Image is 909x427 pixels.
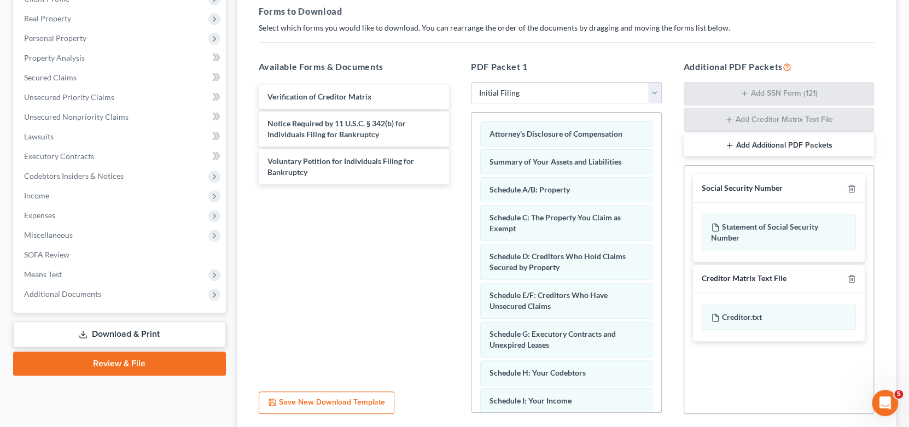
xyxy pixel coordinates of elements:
[259,60,450,73] h5: Available Forms & Documents
[24,171,124,180] span: Codebtors Insiders & Notices
[490,213,621,233] span: Schedule C: The Property You Claim as Exempt
[267,92,372,101] span: Verification of Creditor Matrix
[267,119,406,139] span: Notice Required by 11 U.S.C. § 342(b) for Individuals Filing for Bankruptcy
[15,48,226,68] a: Property Analysis
[24,289,101,299] span: Additional Documents
[702,183,783,194] div: Social Security Number
[13,352,226,376] a: Review & File
[24,14,71,23] span: Real Property
[684,134,875,157] button: Add Additional PDF Packets
[24,112,129,121] span: Unsecured Nonpriority Claims
[24,92,114,102] span: Unsecured Priority Claims
[15,245,226,265] a: SOFA Review
[490,368,586,377] span: Schedule H: Your Codebtors
[259,391,394,414] button: Save New Download Template
[13,321,226,347] a: Download & Print
[490,251,626,272] span: Schedule D: Creditors Who Hold Claims Secured by Property
[259,5,875,18] h5: Forms to Download
[24,151,94,161] span: Executory Contracts
[872,390,898,416] iframe: Intercom live chat
[15,87,226,107] a: Unsecured Priority Claims
[490,157,621,166] span: Summary of Your Assets and Liabilities
[490,185,570,194] span: Schedule A/B: Property
[471,60,662,73] h5: PDF Packet 1
[15,68,226,87] a: Secured Claims
[24,250,69,259] span: SOFA Review
[15,127,226,147] a: Lawsuits
[15,147,226,166] a: Executory Contracts
[702,214,856,250] div: Statement of Social Security Number
[24,230,73,239] span: Miscellaneous
[15,107,226,127] a: Unsecured Nonpriority Claims
[894,390,903,399] span: 5
[24,210,55,220] span: Expenses
[490,329,616,349] span: Schedule G: Executory Contracts and Unexpired Leases
[702,305,856,330] div: Creditor.txt
[24,33,86,43] span: Personal Property
[24,53,85,62] span: Property Analysis
[24,191,49,200] span: Income
[259,22,875,33] p: Select which forms you would like to download. You can rearrange the order of the documents by dr...
[684,60,875,73] h5: Additional PDF Packets
[24,270,62,279] span: Means Test
[684,108,875,132] button: Add Creditor Matrix Text File
[702,273,786,284] div: Creditor Matrix Text File
[684,82,875,106] button: Add SSN Form (121)
[490,396,572,405] span: Schedule I: Your Income
[490,290,608,311] span: Schedule E/F: Creditors Who Have Unsecured Claims
[267,156,414,177] span: Voluntary Petition for Individuals Filing for Bankruptcy
[490,129,622,138] span: Attorney's Disclosure of Compensation
[24,73,77,82] span: Secured Claims
[24,132,54,141] span: Lawsuits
